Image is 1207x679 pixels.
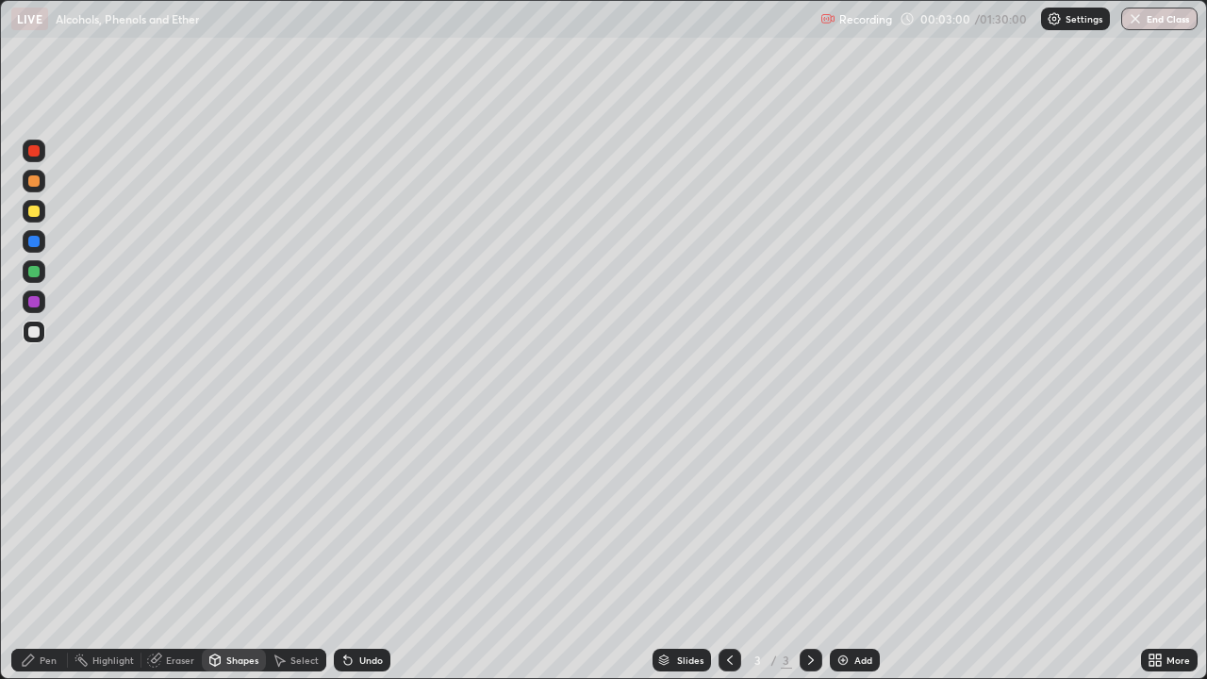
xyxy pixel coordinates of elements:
div: Undo [359,655,383,665]
img: end-class-cross [1128,11,1143,26]
p: Settings [1066,14,1102,24]
div: More [1166,655,1190,665]
div: 3 [749,654,768,666]
div: Select [290,655,319,665]
img: add-slide-button [835,653,851,668]
p: Recording [839,12,892,26]
div: Add [854,655,872,665]
div: Eraser [166,655,194,665]
p: Alcohols, Phenols and Ether [56,11,199,26]
div: / [771,654,777,666]
div: Highlight [92,655,134,665]
img: recording.375f2c34.svg [820,11,835,26]
p: LIVE [17,11,42,26]
img: class-settings-icons [1047,11,1062,26]
div: 3 [781,652,792,669]
button: End Class [1121,8,1198,30]
div: Slides [677,655,703,665]
div: Pen [40,655,57,665]
div: Shapes [226,655,258,665]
